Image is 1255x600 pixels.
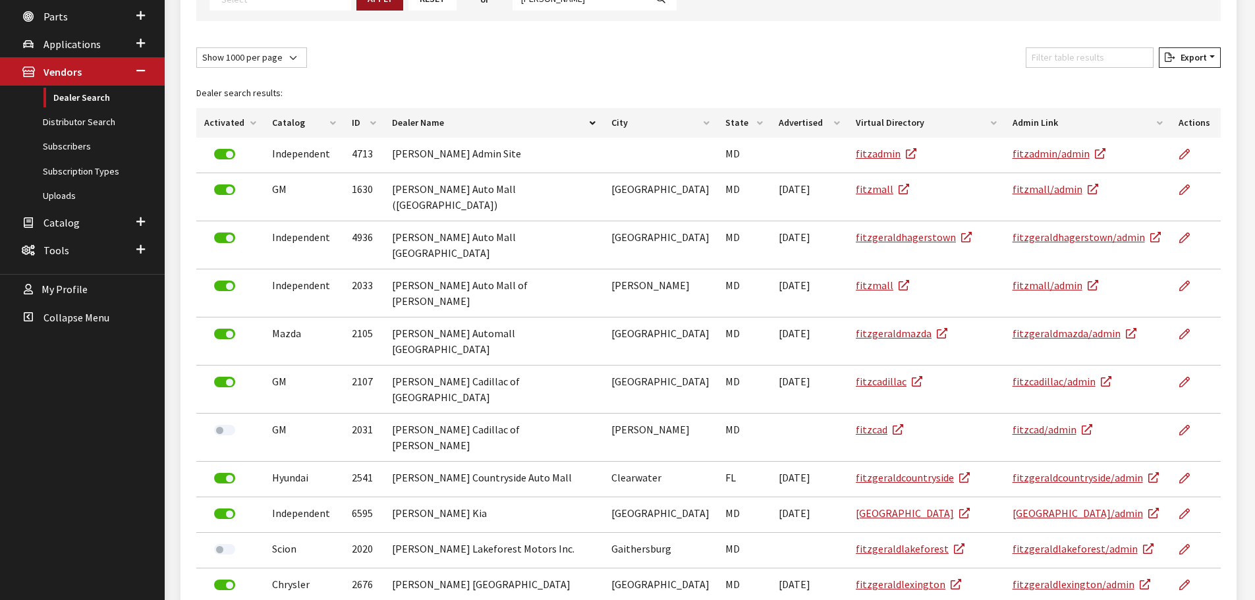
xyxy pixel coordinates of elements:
td: [GEOGRAPHIC_DATA] [603,221,717,269]
th: Admin Link: activate to sort column ascending [1005,108,1171,138]
th: Virtual Directory: activate to sort column ascending [848,108,1005,138]
td: [PERSON_NAME] [603,269,717,317]
label: Deactivate Dealer [214,232,235,243]
a: fitzmall [856,182,909,196]
td: 2105 [344,317,384,366]
span: Applications [43,38,101,51]
th: Advertised: activate to sort column ascending [771,108,848,138]
th: Catalog: activate to sort column ascending [264,108,344,138]
span: Tools [43,244,69,257]
td: [PERSON_NAME] Cadillac of [GEOGRAPHIC_DATA] [384,366,603,414]
a: Edit Dealer [1179,462,1201,495]
label: Deactivate Dealer [214,281,235,291]
caption: Dealer search results: [196,78,1221,108]
a: Edit Dealer [1179,414,1201,447]
span: Catalog [43,216,80,229]
a: [GEOGRAPHIC_DATA] [856,506,970,520]
td: 2031 [344,414,384,462]
label: Deactivate Dealer [214,184,235,195]
th: City: activate to sort column ascending [603,108,717,138]
td: MD [717,221,771,269]
label: Deactivate Dealer [214,473,235,483]
td: Independent [264,138,344,173]
td: GM [264,173,344,221]
span: Collapse Menu [43,311,109,324]
td: [PERSON_NAME] Auto Mall [GEOGRAPHIC_DATA] [384,221,603,269]
a: fitzgeraldlakeforest/admin [1013,542,1154,555]
td: 6595 [344,497,384,533]
td: MD [717,138,771,173]
td: [PERSON_NAME] Auto Mall of [PERSON_NAME] [384,269,603,317]
input: Filter table results [1026,47,1154,68]
a: fitzgeraldmazda [856,327,947,340]
td: [DATE] [771,497,848,533]
th: State: activate to sort column ascending [717,108,771,138]
a: fitzmall [856,279,909,292]
td: [DATE] [771,221,848,269]
a: fitzcadillac [856,375,922,388]
a: fitzgeraldcountryside/admin [1013,471,1159,484]
a: Edit Dealer [1179,173,1201,206]
td: MD [717,317,771,366]
td: [DATE] [771,269,848,317]
td: 2541 [344,462,384,497]
td: 2033 [344,269,384,317]
td: 2107 [344,366,384,414]
td: MD [717,366,771,414]
td: Scion [264,533,344,568]
a: Edit Dealer [1179,269,1201,302]
span: Vendors [43,66,82,79]
a: fitzcad [856,423,903,436]
a: [GEOGRAPHIC_DATA]/admin [1013,506,1159,520]
td: 4936 [344,221,384,269]
a: Edit Dealer [1179,221,1201,254]
a: fitzgeraldlexington [856,578,961,591]
td: 4713 [344,138,384,173]
td: GM [264,414,344,462]
td: [GEOGRAPHIC_DATA] [603,317,717,366]
a: fitzadmin/admin [1013,147,1105,160]
td: [PERSON_NAME] Lakeforest Motors Inc. [384,533,603,568]
label: Deactivate Dealer [214,377,235,387]
span: My Profile [42,283,88,296]
label: Deactivate Dealer [214,580,235,590]
label: Activate Dealer [214,544,235,555]
td: Hyundai [264,462,344,497]
td: [GEOGRAPHIC_DATA] [603,366,717,414]
td: MD [717,533,771,568]
label: Deactivate Dealer [214,508,235,519]
td: 1630 [344,173,384,221]
td: [PERSON_NAME] Countryside Auto Mall [384,462,603,497]
td: Independent [264,269,344,317]
th: Dealer Name: activate to sort column descending [384,108,603,138]
a: fitzcadillac/admin [1013,375,1111,388]
a: Edit Dealer [1179,366,1201,398]
span: Export [1175,51,1207,63]
td: [DATE] [771,173,848,221]
td: Mazda [264,317,344,366]
a: Edit Dealer [1179,497,1201,530]
a: fitzgeraldhagerstown/admin [1013,231,1161,244]
td: [PERSON_NAME] Auto Mall ([GEOGRAPHIC_DATA]) [384,173,603,221]
a: fitzgeraldlakeforest [856,542,964,555]
a: Edit Dealer [1179,317,1201,350]
td: [PERSON_NAME] Admin Site [384,138,603,173]
th: Actions [1171,108,1221,138]
a: fitzmall/admin [1013,279,1098,292]
td: MD [717,414,771,462]
td: [GEOGRAPHIC_DATA] [603,497,717,533]
td: [DATE] [771,462,848,497]
a: fitzmall/admin [1013,182,1098,196]
a: fitzgeraldmazda/admin [1013,327,1136,340]
label: Deactivate Dealer [214,149,235,159]
a: fitzgeraldhagerstown [856,231,972,244]
td: [PERSON_NAME] Automall [GEOGRAPHIC_DATA] [384,317,603,366]
label: Activate Dealer [214,425,235,435]
td: Independent [264,497,344,533]
label: Deactivate Dealer [214,329,235,339]
a: Edit Dealer [1179,138,1201,171]
td: Clearwater [603,462,717,497]
td: [PERSON_NAME] Cadillac of [PERSON_NAME] [384,414,603,462]
td: [DATE] [771,317,848,366]
a: Edit Dealer [1179,533,1201,566]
